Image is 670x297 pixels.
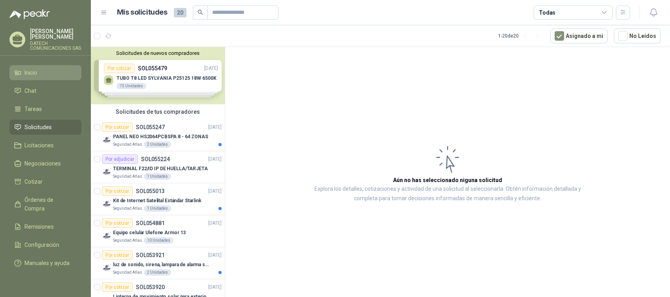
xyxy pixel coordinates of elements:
[393,176,502,184] h3: Aún no has seleccionado niguna solicitud
[9,9,50,19] img: Logo peakr
[30,41,81,51] p: DATECH COMUNICACIONES SAS
[9,102,81,117] a: Tareas
[102,199,111,209] img: Company Logo
[136,124,165,130] p: SOL055247
[144,173,171,180] div: 1 Unidades
[24,159,61,168] span: Negociaciones
[9,156,81,171] a: Negociaciones
[136,220,165,226] p: SOL054881
[24,105,42,113] span: Tareas
[208,252,222,259] p: [DATE]
[208,188,222,195] p: [DATE]
[24,222,54,231] span: Remisiones
[113,269,142,276] p: Seguridad Atlas
[136,252,165,258] p: SOL053921
[113,133,208,141] p: PANEL NEO HS2064PCBSPA 8 - 64 ZONAS
[113,165,208,173] p: TERMINAL F22/ID IP DE HUELLA/TARJETA
[24,241,59,249] span: Configuración
[113,197,201,205] p: Kit de Internet Satelital Estándar Starlink
[91,215,225,247] a: Por cotizarSOL054881[DATE] Company LogoEquipo celular Ulefone Armor 13Seguridad Atlas10 Unidades
[9,219,81,234] a: Remisiones
[144,141,171,148] div: 2 Unidades
[198,9,203,15] span: search
[102,250,133,260] div: Por cotizar
[24,86,36,95] span: Chat
[9,174,81,189] a: Cotizar
[304,184,591,203] p: Explora los detalles, cotizaciones y actividad de una solicitud al seleccionarla. Obtén informaci...
[550,28,608,43] button: Asignado a mi
[102,263,111,273] img: Company Logo
[24,259,70,267] span: Manuales y ayuda
[539,8,555,17] div: Todas
[113,229,186,237] p: Equipo celular Ulefone Armor 13
[9,256,81,271] a: Manuales y ayuda
[9,83,81,98] a: Chat
[24,141,54,150] span: Licitaciones
[94,50,222,56] button: Solicitudes de nuevos compradores
[102,122,133,132] div: Por cotizar
[91,151,225,183] a: Por adjudicarSOL055224[DATE] Company LogoTERMINAL F22/ID IP DE HUELLA/TARJETASeguridad Atlas1 Uni...
[91,119,225,151] a: Por cotizarSOL055247[DATE] Company LogoPANEL NEO HS2064PCBSPA 8 - 64 ZONASSeguridad Atlas2 Unidades
[208,220,222,227] p: [DATE]
[9,138,81,153] a: Licitaciones
[614,28,661,43] button: No Leídos
[91,47,225,104] div: Solicitudes de nuevos compradoresPor cotizarSOL055479[DATE] TUBO T8 LED SYLVANIA P25125 18W 6500K...
[208,156,222,163] p: [DATE]
[24,123,52,132] span: Solicitudes
[113,205,142,212] p: Seguridad Atlas
[113,261,211,269] p: luz de sonido, sirena, lampara de alarma solar
[30,28,81,39] p: [PERSON_NAME] [PERSON_NAME]
[102,186,133,196] div: Por cotizar
[136,284,165,290] p: SOL053920
[24,68,37,77] span: Inicio
[24,177,43,186] span: Cotizar
[117,7,167,18] h1: Mis solicitudes
[102,218,133,228] div: Por cotizar
[144,237,173,244] div: 10 Unidades
[113,173,142,180] p: Seguridad Atlas
[113,237,142,244] p: Seguridad Atlas
[102,167,111,177] img: Company Logo
[136,188,165,194] p: SOL055013
[91,183,225,215] a: Por cotizarSOL055013[DATE] Company LogoKit de Internet Satelital Estándar StarlinkSeguridad Atlas...
[9,192,81,216] a: Órdenes de Compra
[141,156,170,162] p: SOL055224
[102,154,138,164] div: Por adjudicar
[91,247,225,279] a: Por cotizarSOL053921[DATE] Company Logoluz de sonido, sirena, lampara de alarma solarSeguridad At...
[144,269,171,276] div: 2 Unidades
[102,135,111,145] img: Company Logo
[9,237,81,252] a: Configuración
[498,30,544,42] div: 1 - 20 de 20
[9,65,81,80] a: Inicio
[91,104,225,119] div: Solicitudes de tus compradores
[208,124,222,131] p: [DATE]
[102,231,111,241] img: Company Logo
[144,205,171,212] div: 1 Unidades
[102,282,133,292] div: Por cotizar
[208,284,222,291] p: [DATE]
[174,8,186,17] span: 20
[9,120,81,135] a: Solicitudes
[113,141,142,148] p: Seguridad Atlas
[24,195,74,213] span: Órdenes de Compra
